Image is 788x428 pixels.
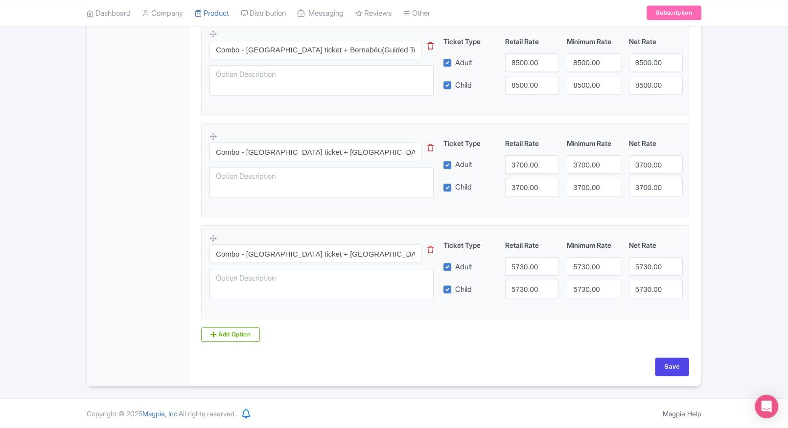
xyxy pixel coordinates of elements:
[563,240,625,250] div: Minimum Rate
[209,41,421,59] input: Option Name
[629,76,683,95] input: 0.0
[505,155,559,174] input: 0.0
[209,143,421,161] input: Option Name
[629,257,683,276] input: 0.0
[505,257,559,276] input: 0.0
[209,244,421,263] input: Option Name
[567,76,621,95] input: 0.0
[655,357,689,376] input: Save
[505,53,559,72] input: 0.0
[567,257,621,276] input: 0.0
[567,280,621,298] input: 0.0
[81,408,242,419] div: Copyright © 2025 All rights reserved.
[455,284,472,295] label: Child
[440,138,501,148] div: Ticket Type
[201,327,260,342] a: Add Option
[455,57,472,69] label: Adult
[501,36,563,47] div: Retail Rate
[625,36,687,47] div: Net Rate
[567,155,621,174] input: 0.0
[142,409,179,418] span: Magpie, Inc.
[629,155,683,174] input: 0.0
[629,280,683,298] input: 0.0
[567,53,621,72] input: 0.0
[647,6,701,21] a: Subscription
[567,178,621,196] input: 0.0
[501,240,563,250] div: Retail Rate
[505,178,559,196] input: 0.0
[455,80,472,91] label: Child
[629,178,683,196] input: 0.0
[455,262,472,273] label: Adult
[755,395,778,418] div: Open Intercom Messenger
[440,36,501,47] div: Ticket Type
[455,182,472,193] label: Child
[663,409,701,418] a: Magpie Help
[505,76,559,95] input: 0.0
[625,138,687,148] div: Net Rate
[625,240,687,250] div: Net Rate
[455,159,472,170] label: Adult
[440,240,501,250] div: Ticket Type
[629,53,683,72] input: 0.0
[505,280,559,298] input: 0.0
[501,138,563,148] div: Retail Rate
[563,138,625,148] div: Minimum Rate
[563,36,625,47] div: Minimum Rate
